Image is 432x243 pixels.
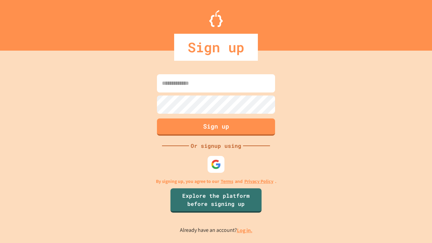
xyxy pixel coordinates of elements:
[244,178,273,185] a: Privacy Policy
[221,178,233,185] a: Terms
[209,10,223,27] img: Logo.svg
[211,159,221,169] img: google-icon.svg
[170,188,262,213] a: Explore the platform before signing up
[189,142,243,150] div: Or signup using
[156,178,276,185] p: By signing up, you agree to our and .
[180,226,252,235] p: Already have an account?
[157,118,275,136] button: Sign up
[174,34,258,61] div: Sign up
[237,227,252,234] a: Log in.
